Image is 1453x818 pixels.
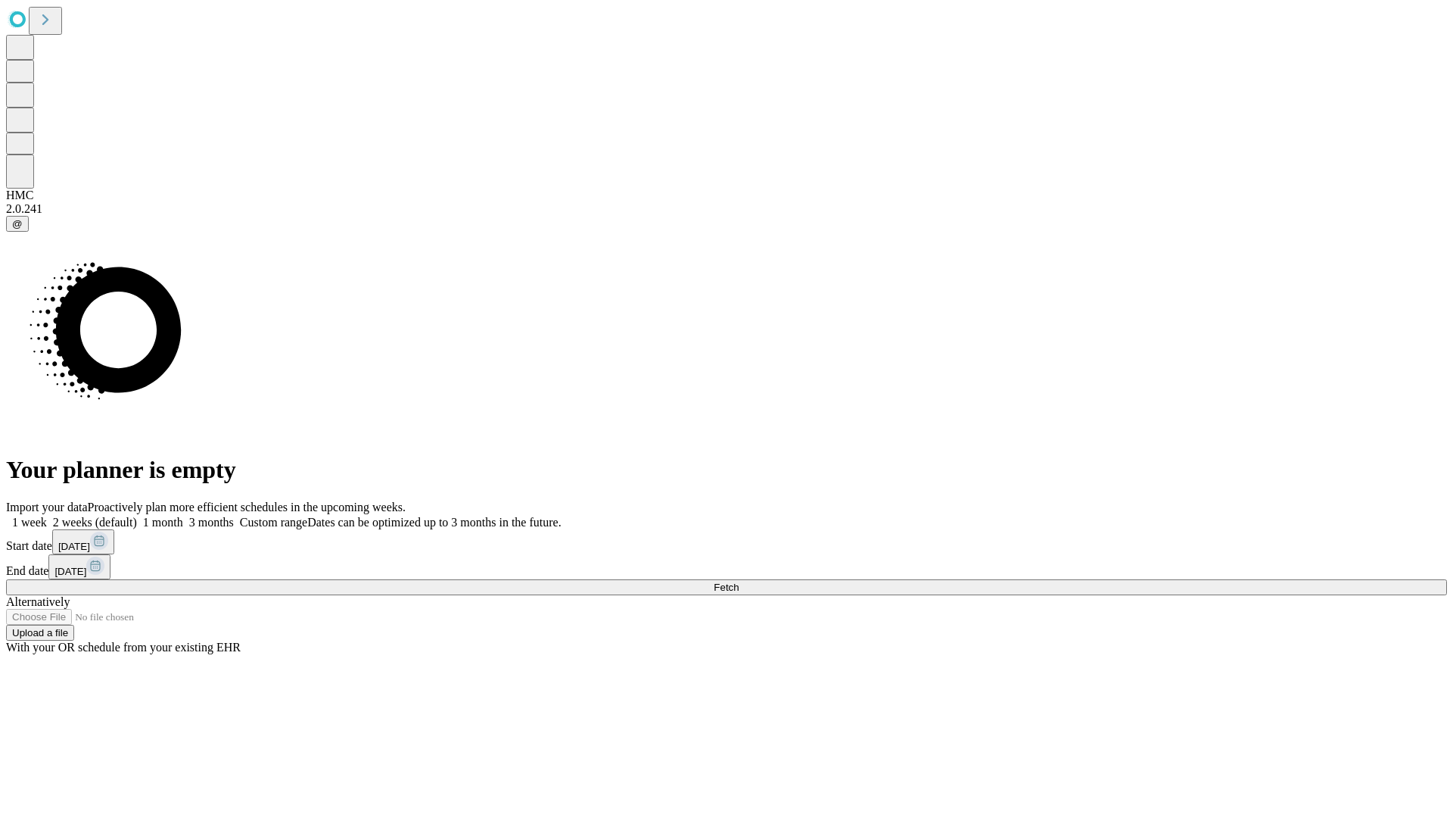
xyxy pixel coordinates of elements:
[53,516,137,529] span: 2 weeks (default)
[12,516,47,529] span: 1 week
[6,579,1447,595] button: Fetch
[714,582,739,593] span: Fetch
[6,216,29,232] button: @
[6,625,74,641] button: Upload a file
[6,501,88,514] span: Import your data
[58,541,90,552] span: [DATE]
[6,554,1447,579] div: End date
[240,516,307,529] span: Custom range
[189,516,234,529] span: 3 months
[6,456,1447,484] h1: Your planner is empty
[6,189,1447,202] div: HMC
[143,516,183,529] span: 1 month
[6,202,1447,216] div: 2.0.241
[88,501,406,514] span: Proactively plan more efficient schedules in the upcoming weeks.
[6,529,1447,554] div: Start date
[6,641,241,654] span: With your OR schedule from your existing EHR
[307,516,561,529] span: Dates can be optimized up to 3 months in the future.
[52,529,114,554] button: [DATE]
[54,566,86,577] span: [DATE]
[48,554,110,579] button: [DATE]
[6,595,70,608] span: Alternatively
[12,218,23,229] span: @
